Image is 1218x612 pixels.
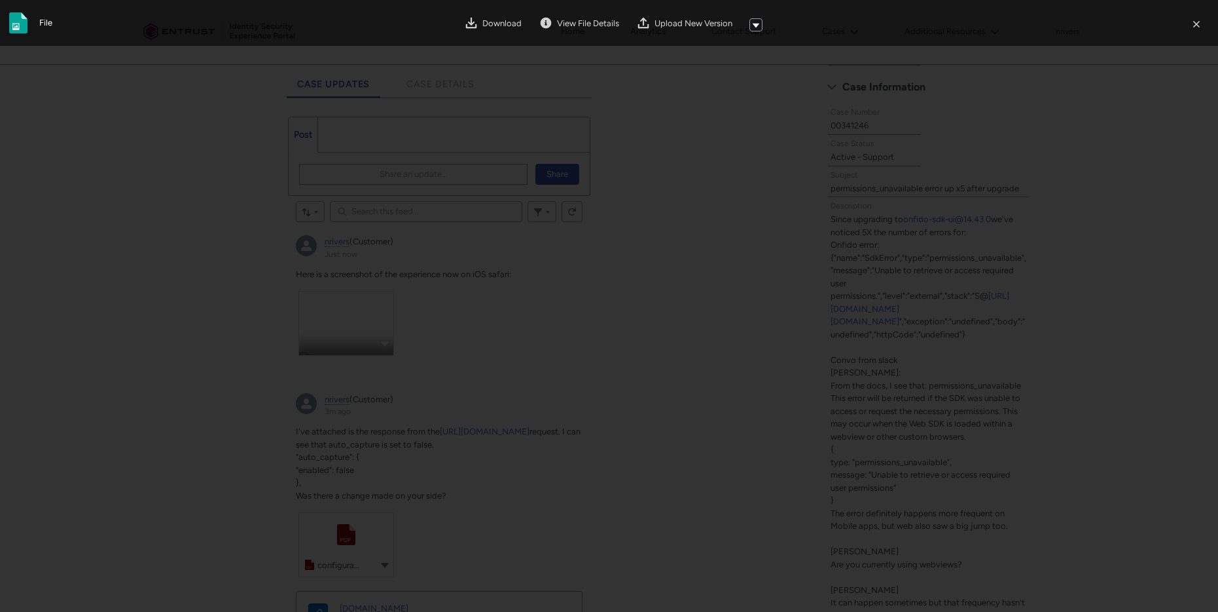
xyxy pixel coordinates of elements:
span: File [39,16,52,29]
span: Upload New Version [654,19,732,28]
span: Download [482,19,522,28]
button: Close [1185,10,1207,35]
a: Show More [749,18,762,31]
span: View File Details [557,19,619,28]
button: Upload New Version [632,11,738,35]
button: Download [459,11,528,35]
a: View File Details [534,11,625,35]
